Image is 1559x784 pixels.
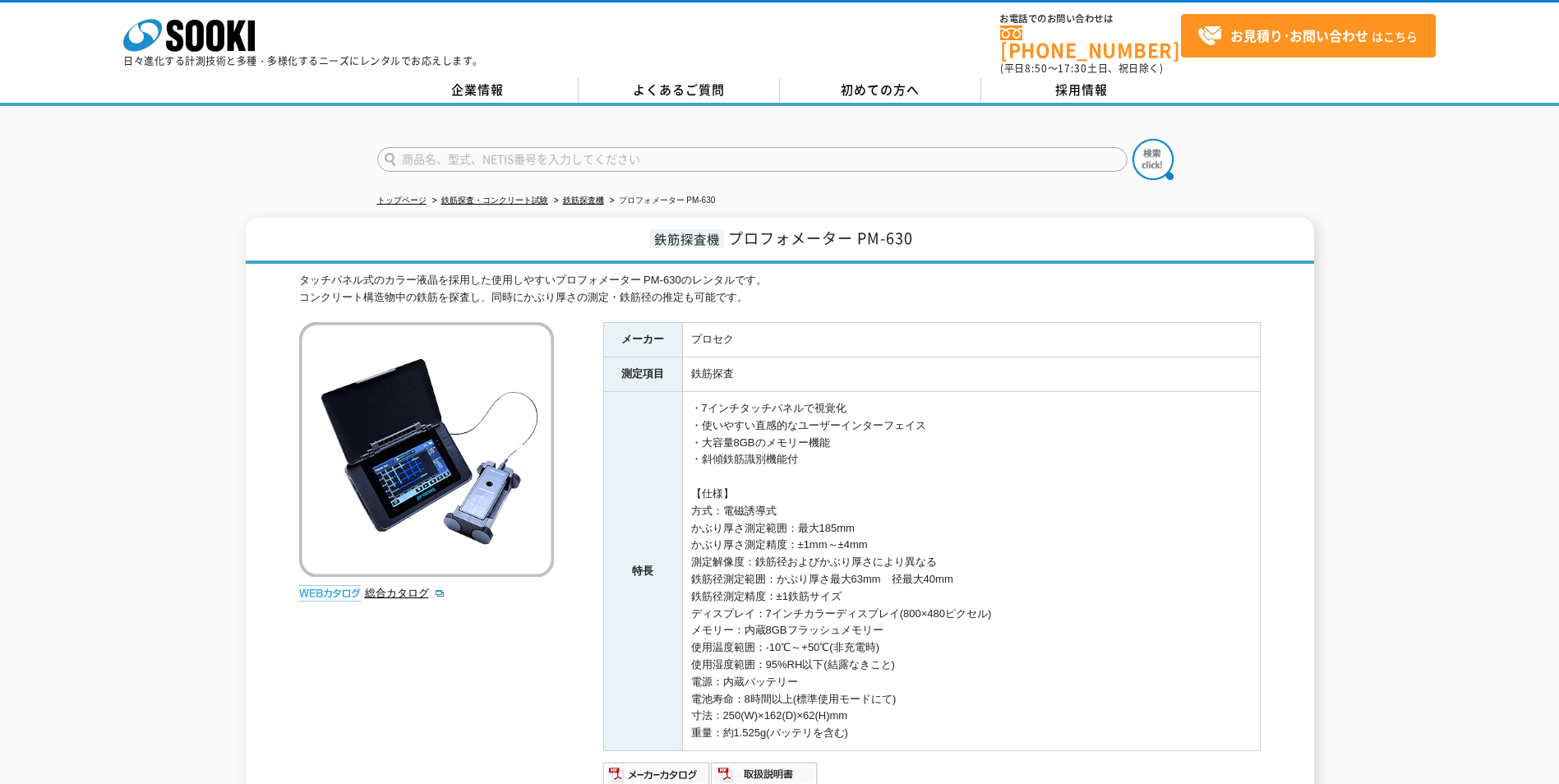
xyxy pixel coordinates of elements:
[682,392,1260,751] td: ・7インチタッチパネルで視覚化 ・使いやすい直感的なユーザーインターフェイス ・大容量8GBのメモリー機能 ・斜傾鉄筋識別機能付 【仕様】 方式：電磁誘導式 かぶり厚さ測定範囲：最大185mm ...
[579,78,780,103] a: よくあるご質問
[607,192,716,210] li: プロフォメーター PM-630
[603,772,711,784] a: メーカーカタログ
[603,357,682,392] th: 測定項目
[981,78,1183,103] a: 採用情報
[728,227,913,249] span: プロフォメーター PM-630
[377,196,427,205] a: トップページ
[650,229,724,248] span: 鉄筋探査機
[441,196,548,205] a: 鉄筋探査・コンクリート試験
[1000,25,1181,59] a: [PHONE_NUMBER]
[603,323,682,357] th: メーカー
[1230,25,1368,45] strong: お見積り･お問い合わせ
[377,78,579,103] a: 企業情報
[1197,24,1418,48] span: はこちら
[299,272,1261,307] div: タッチパネル式のカラー液晶を採用した使用しやすいプロフォメーター PM-630のレンタルです。 コンクリート構造物中の鉄筋を探査し、同時にかぶり厚さの測定・鉄筋径の推定も可能です。
[299,585,361,602] img: webカタログ
[1181,14,1436,58] a: お見積り･お問い合わせはこちら
[1025,61,1048,76] span: 8:50
[682,323,1260,357] td: プロセク
[603,392,682,751] th: 特長
[365,587,445,599] a: 総合カタログ
[563,196,604,205] a: 鉄筋探査機
[299,322,554,577] img: プロフォメーター PM-630
[1058,61,1087,76] span: 17:30
[1000,14,1181,24] span: お電話でのお問い合わせは
[780,78,981,103] a: 初めての方へ
[1000,61,1163,76] span: (平日 ～ 土日、祝日除く)
[682,357,1260,392] td: 鉄筋探査
[123,56,483,66] p: 日々進化する計測技術と多種・多様化するニーズにレンタルでお応えします。
[1132,139,1174,180] img: btn_search.png
[711,772,819,784] a: 取扱説明書
[841,81,920,99] span: 初めての方へ
[377,147,1128,172] input: 商品名、型式、NETIS番号を入力してください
